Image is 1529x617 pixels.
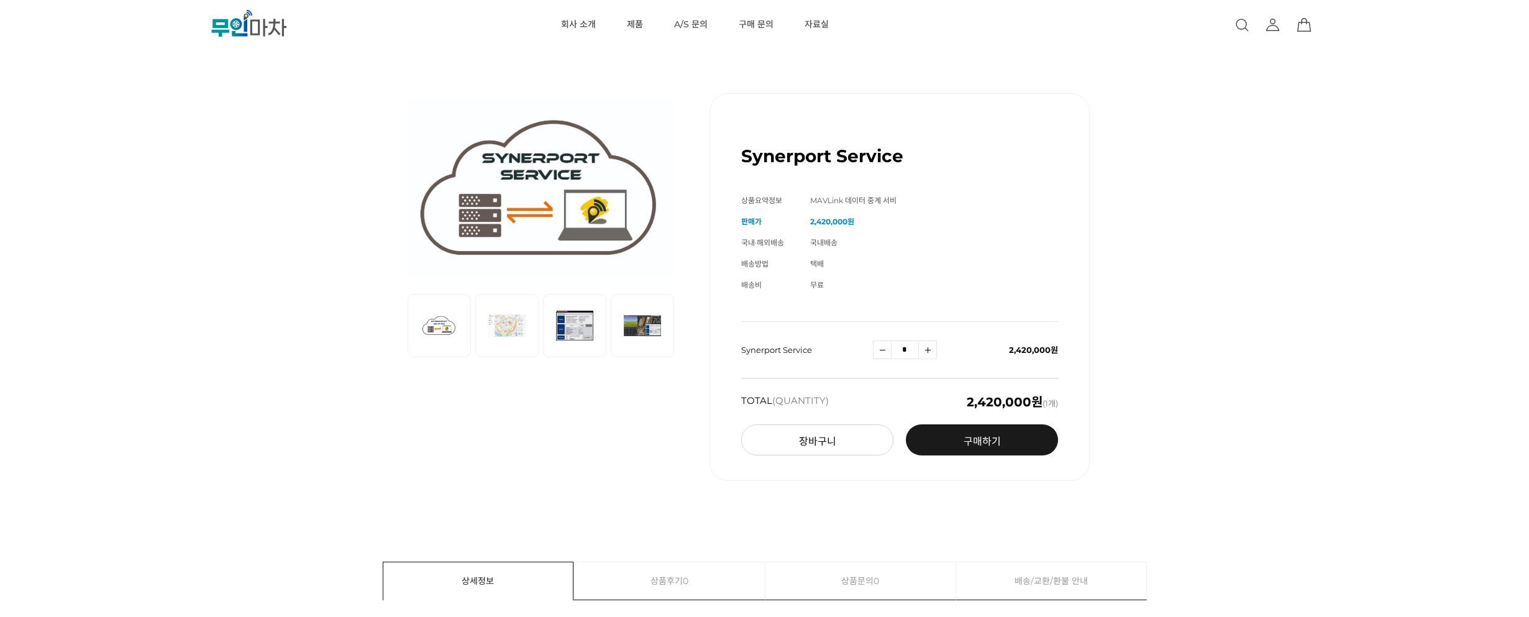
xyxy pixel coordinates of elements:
[741,322,872,378] td: Synerport Service
[810,217,854,226] strong: 2,420,000원
[772,395,829,406] span: (QUANTITY)
[741,238,784,247] span: 국내·해외배송
[741,396,829,408] strong: TOTAL
[408,93,675,278] img: Synerport Service
[383,562,573,600] a: 상세정보
[741,196,782,205] span: 상품요약정보
[810,196,897,205] span: MAVLink 데이터 중계 서비
[964,436,1001,447] span: 구매하기
[741,259,769,268] span: 배송방법
[810,238,838,247] span: 국내배송
[956,562,1146,600] a: 배송/교환/환불 안내
[810,280,824,290] span: 무료
[810,259,824,268] span: 택배
[967,395,1043,409] em: 2,420,000원
[906,424,1058,455] a: 구매하기
[741,280,762,290] span: 배송비
[741,424,893,455] button: 장바구니
[918,340,937,359] a: 수량증가
[873,340,892,359] a: 수량감소
[967,396,1058,408] span: (1개)
[741,217,762,226] span: 판매가
[874,562,879,600] span: 0
[574,562,765,600] a: 상품후기0
[1009,345,1058,355] span: 2,420,000원
[741,145,903,167] h1: Synerport Service
[765,562,956,600] a: 상품문의0
[683,562,688,600] span: 0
